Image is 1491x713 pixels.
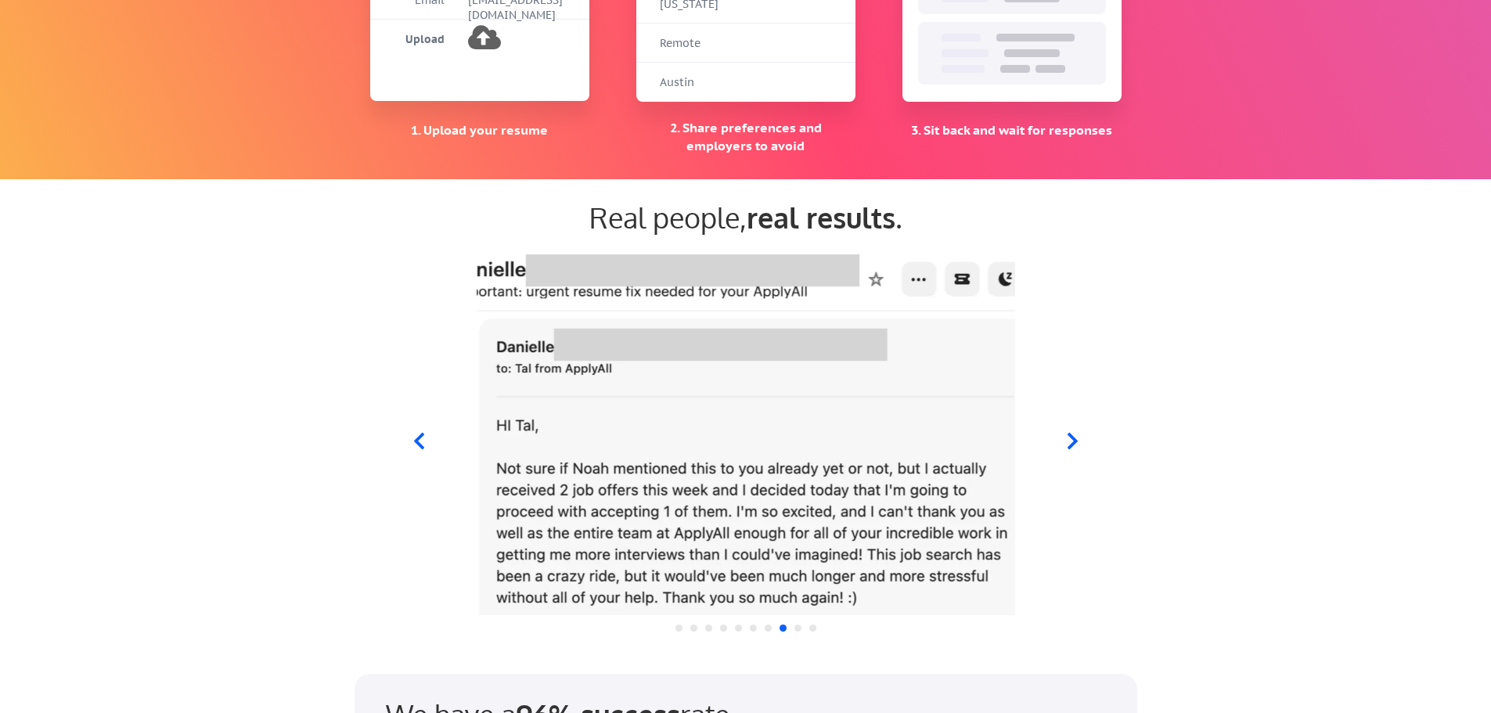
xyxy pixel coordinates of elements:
div: 3. Sit back and wait for responses [902,121,1122,139]
div: 1. Upload your resume [370,121,589,139]
div: Remote [660,36,738,52]
div: Upload [370,32,445,48]
div: Austin [660,75,738,91]
strong: real results [747,200,895,235]
div: 2. Share preferences and employers to avoid [636,119,855,154]
div: Real people, . [370,200,1122,234]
